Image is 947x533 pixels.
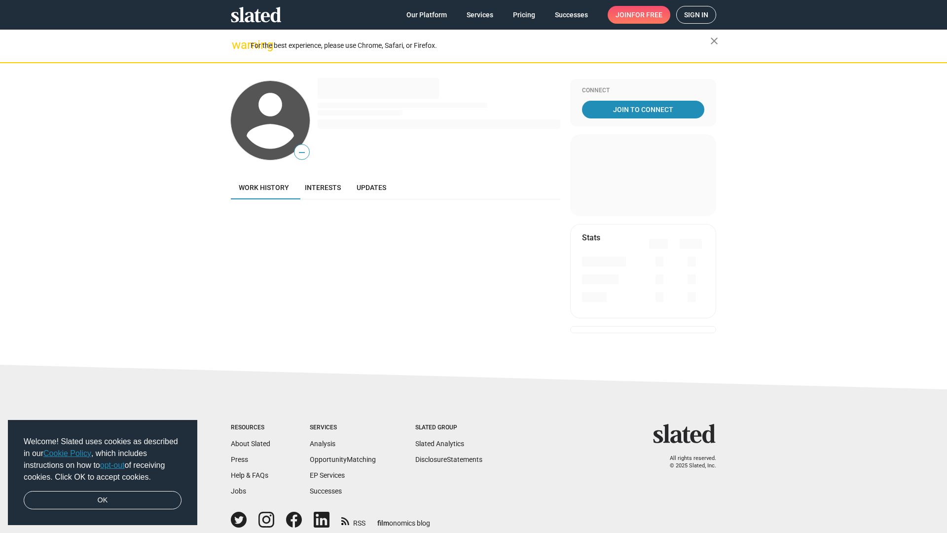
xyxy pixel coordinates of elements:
[231,471,268,479] a: Help & FAQs
[43,449,91,457] a: Cookie Policy
[310,456,376,463] a: OpportunityMatching
[399,6,455,24] a: Our Platform
[231,440,270,448] a: About Slated
[231,487,246,495] a: Jobs
[239,184,289,191] span: Work history
[415,440,464,448] a: Slated Analytics
[631,6,662,24] span: for free
[608,6,670,24] a: Joinfor free
[310,440,335,448] a: Analysis
[584,101,702,118] span: Join To Connect
[231,176,297,199] a: Work history
[582,87,704,95] div: Connect
[231,424,270,432] div: Resources
[305,184,341,191] span: Interests
[505,6,543,24] a: Pricing
[24,436,182,483] span: Welcome! Slated uses cookies as described in our , which includes instructions on how to of recei...
[349,176,394,199] a: Updates
[676,6,716,24] a: Sign in
[294,146,309,159] span: —
[708,35,720,47] mat-icon: close
[659,455,716,469] p: All rights reserved. © 2025 Slated, Inc.
[555,6,588,24] span: Successes
[582,232,600,243] mat-card-title: Stats
[251,39,710,52] div: For the best experience, please use Chrome, Safari, or Firefox.
[406,6,447,24] span: Our Platform
[8,420,197,526] div: cookieconsent
[547,6,596,24] a: Successes
[310,424,376,432] div: Services
[341,513,365,528] a: RSS
[467,6,493,24] span: Services
[616,6,662,24] span: Join
[415,456,482,463] a: DisclosureStatements
[100,461,125,469] a: opt-out
[684,6,708,23] span: Sign in
[377,519,389,527] span: film
[231,456,248,463] a: Press
[459,6,501,24] a: Services
[377,511,430,528] a: filmonomics blog
[297,176,349,199] a: Interests
[513,6,535,24] span: Pricing
[582,101,704,118] a: Join To Connect
[310,471,345,479] a: EP Services
[232,39,244,51] mat-icon: warning
[357,184,386,191] span: Updates
[24,491,182,510] a: dismiss cookie message
[310,487,342,495] a: Successes
[415,424,482,432] div: Slated Group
